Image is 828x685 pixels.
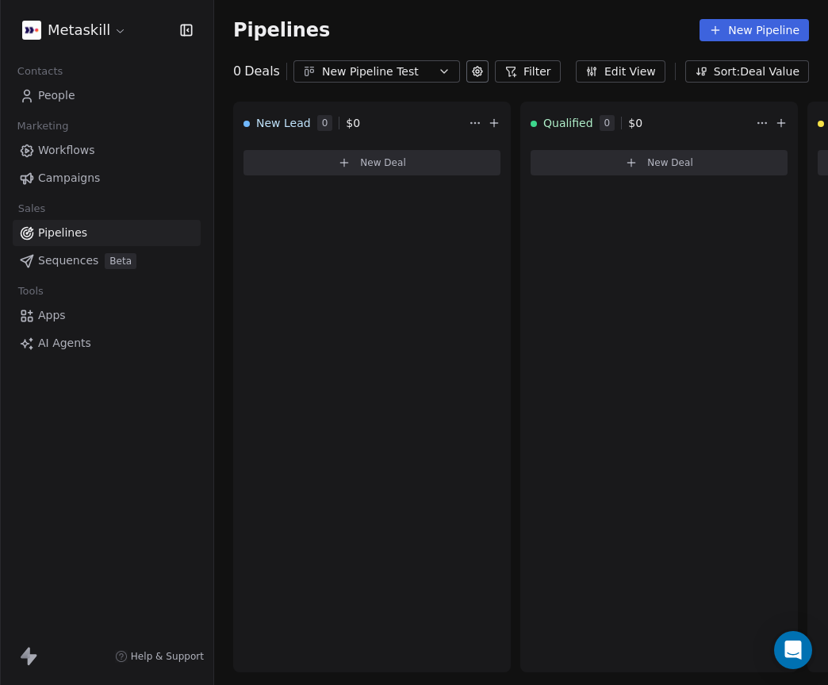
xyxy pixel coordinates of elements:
button: Edit View [576,60,665,83]
button: Sort: Deal Value [685,60,809,83]
span: AI Agents [38,335,91,352]
span: Contacts [10,60,70,83]
a: Pipelines [13,220,201,246]
span: Beta [105,253,136,269]
button: New Deal [243,150,500,175]
div: New Lead0$0 [243,102,466,144]
div: New Pipeline Test [322,63,431,80]
span: 0 [317,115,333,131]
button: New Pipeline [700,19,809,41]
a: People [13,83,201,109]
button: New Deal [531,150,788,175]
span: Sales [11,197,52,221]
a: Help & Support [115,650,204,663]
span: New Lead [256,115,311,131]
a: SequencesBeta [13,248,201,274]
span: Campaigns [38,170,100,187]
span: Qualified [543,115,593,131]
img: AVATAR%20METASKILL%20-%20Colori%20Positivo.png [22,21,41,40]
div: Qualified0$0 [531,102,753,144]
a: AI Agents [13,330,201,356]
span: Apps [38,307,66,324]
span: Help & Support [131,650,204,663]
a: Campaigns [13,165,201,191]
span: People [38,87,75,104]
a: Apps [13,302,201,329]
span: Pipelines [38,225,87,241]
div: 0 [233,62,280,81]
span: Deals [244,62,280,81]
span: Sequences [38,252,98,269]
div: Open Intercom Messenger [774,631,812,669]
span: Metaskill [48,20,110,40]
button: Filter [495,60,561,83]
a: Workflows [13,137,201,164]
span: New Deal [647,156,693,169]
span: Tools [11,279,50,303]
span: Workflows [38,142,95,159]
span: $ 0 [628,115,642,131]
span: Marketing [10,114,75,138]
span: $ 0 [346,115,360,131]
span: Pipelines [233,19,330,41]
span: 0 [600,115,615,131]
span: New Deal [360,156,406,169]
button: Metaskill [19,17,130,44]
